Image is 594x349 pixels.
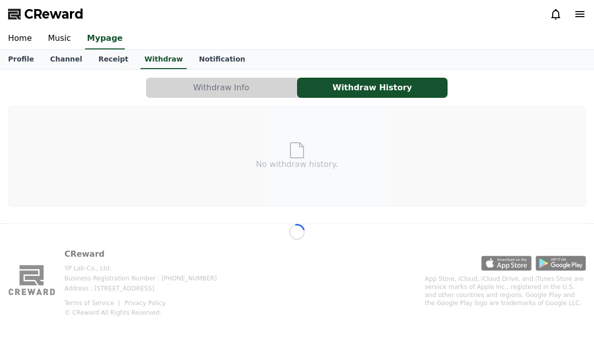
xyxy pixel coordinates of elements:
[146,78,296,98] button: Withdraw Info
[90,50,136,69] a: Receipt
[191,50,253,69] a: Notification
[297,78,448,98] button: Withdraw History
[40,28,79,49] a: Music
[8,6,84,22] a: CReward
[42,50,90,69] a: Channel
[140,50,187,69] a: Withdraw
[85,28,125,49] a: Mypage
[24,6,84,22] span: CReward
